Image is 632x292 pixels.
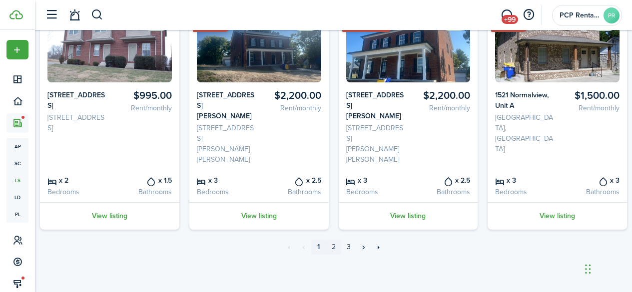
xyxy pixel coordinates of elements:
card-listing-description: Bedrooms [346,187,405,197]
a: ls [6,172,28,189]
button: Open menu [6,40,28,59]
card-listing-description: [STREET_ADDRESS] [47,112,106,133]
button: Open sidebar [42,5,61,24]
card-listing-description: Bathrooms [412,187,470,197]
a: ap [6,138,28,155]
card-listing-title: [STREET_ADDRESS][PERSON_NAME] [197,90,255,121]
card-listing-title: $2,200.00 [412,90,470,101]
avatar-text: PR [604,7,620,23]
a: Previous [296,240,311,255]
card-listing-description: Bathrooms [263,187,321,197]
img: TenantCloud [9,10,23,19]
card-listing-description: Rent/monthly [412,103,470,113]
card-listing-description: Bathrooms [561,187,620,197]
img: Listing avatar [495,12,620,82]
a: 1 [311,240,326,255]
card-listing-title: [STREET_ADDRESS][PERSON_NAME] [346,90,405,121]
a: Notifications [65,2,84,28]
a: pl [6,206,28,223]
a: ld [6,189,28,206]
card-listing-description: Rent/monthly [561,103,620,113]
a: Next [356,240,371,255]
card-listing-title: $995.00 [113,90,172,101]
card-listing-description: Rent/monthly [113,103,172,113]
a: View listing [488,202,627,230]
card-listing-title: $2,200.00 [263,90,321,101]
card-listing-title: x 3 [197,175,255,186]
card-listing-title: x 3 [561,175,620,186]
card-listing-title: x 1.5 [113,175,172,186]
card-listing-title: x 3 [495,175,554,186]
a: Last [371,240,386,255]
card-listing-description: [STREET_ADDRESS][PERSON_NAME][PERSON_NAME] [346,123,405,165]
card-listing-title: x 3 [346,175,405,186]
span: +99 [502,15,518,24]
card-listing-description: Bedrooms [47,187,106,197]
card-listing-title: x 2.5 [412,175,470,186]
card-listing-title: 1521 Normalview, Unit A [495,90,554,111]
span: PCP Rental Division [560,12,600,19]
card-listing-description: [GEOGRAPHIC_DATA], [GEOGRAPHIC_DATA] [495,112,554,154]
a: sc [6,155,28,172]
a: View listing [189,202,329,230]
card-listing-description: Rent/monthly [263,103,321,113]
card-listing-description: Bedrooms [495,187,554,197]
div: Drag [585,254,591,284]
card-listing-title: x 2.5 [263,175,321,186]
card-listing-description: Bathrooms [113,187,172,197]
img: Listing avatar [197,12,321,82]
card-listing-title: $1,500.00 [561,90,620,101]
card-listing-description: Bedrooms [197,187,255,197]
iframe: Chat Widget [582,244,632,292]
a: 2 [326,240,341,255]
img: Listing avatar [346,12,471,82]
card-listing-title: [STREET_ADDRESS] [47,90,106,111]
a: First [281,240,296,255]
card-listing-description: [STREET_ADDRESS][PERSON_NAME][PERSON_NAME] [197,123,255,165]
a: 3 [341,240,356,255]
a: View listing [339,202,478,230]
button: Search [91,6,103,23]
card-listing-title: x 2 [47,175,106,186]
img: Listing avatar [47,12,172,82]
a: Messaging [497,2,516,28]
button: Open resource center [520,6,537,23]
a: View listing [40,202,179,230]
